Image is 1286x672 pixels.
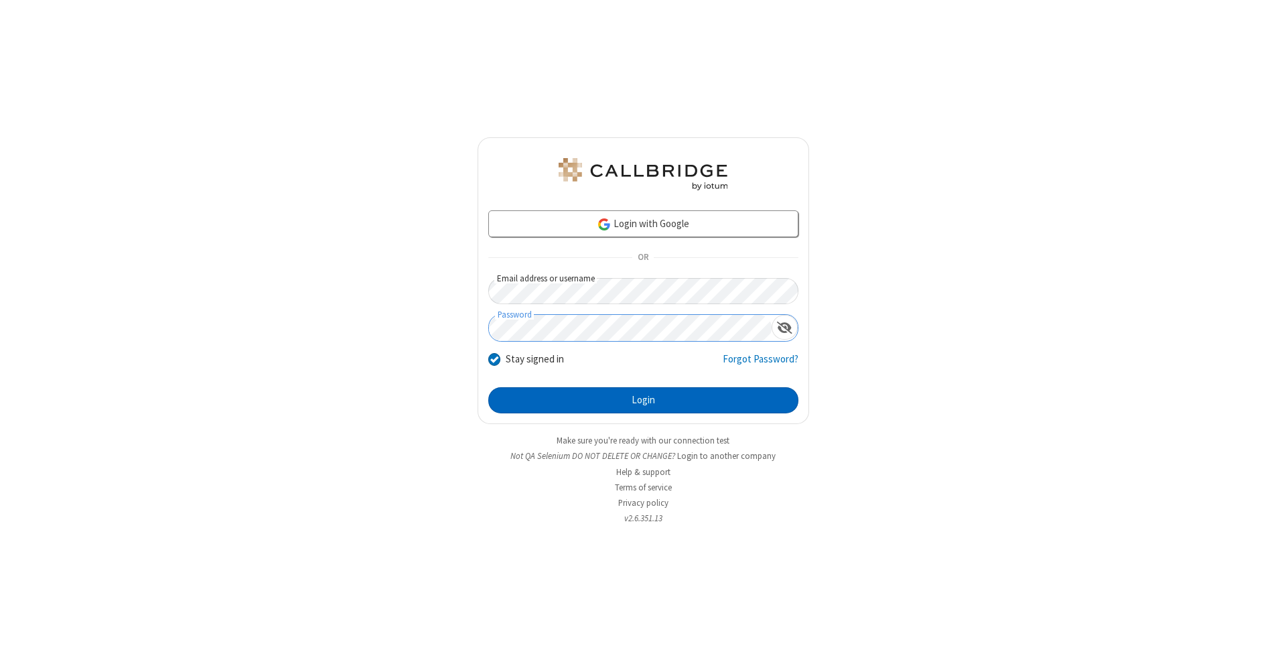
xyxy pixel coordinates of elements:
[597,217,612,232] img: google-icon.png
[723,352,798,377] a: Forgot Password?
[616,466,670,478] a: Help & support
[556,158,730,190] img: QA Selenium DO NOT DELETE OR CHANGE
[478,512,809,525] li: v2.6.351.13
[506,352,564,367] label: Stay signed in
[632,249,654,267] span: OR
[478,450,809,462] li: Not QA Selenium DO NOT DELETE OR CHANGE?
[677,450,776,462] button: Login to another company
[488,278,798,304] input: Email address or username
[488,210,798,237] a: Login with Google
[615,482,672,493] a: Terms of service
[557,435,729,446] a: Make sure you're ready with our connection test
[618,497,668,509] a: Privacy policy
[772,315,798,340] div: Show password
[489,315,772,341] input: Password
[488,387,798,414] button: Login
